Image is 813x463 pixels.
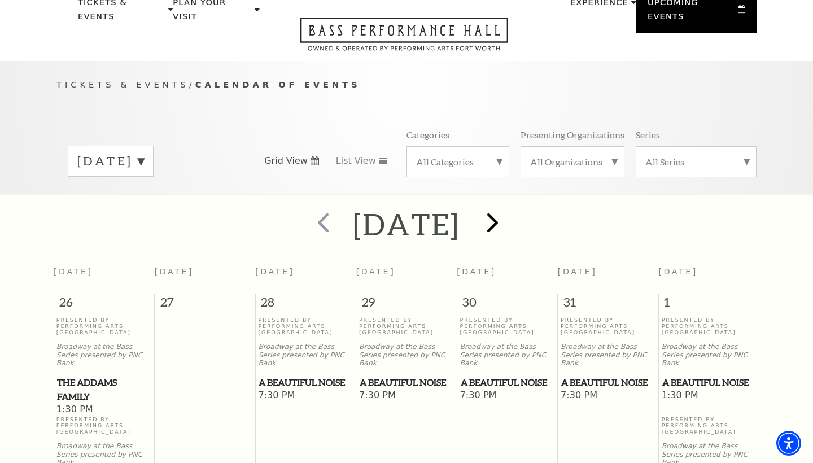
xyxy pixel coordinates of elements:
label: [DATE] [77,152,144,170]
span: Grid View [264,155,308,167]
span: 1 [659,294,759,316]
a: A Beautiful Noise [359,375,454,390]
p: Presented By Performing Arts [GEOGRAPHIC_DATA] [258,317,353,336]
a: A Beautiful Noise [258,375,353,390]
span: [DATE] [457,267,496,276]
a: The Addams Family [56,375,152,403]
h2: [DATE] [353,206,460,242]
span: 7:30 PM [258,390,353,402]
p: Presented By Performing Arts [GEOGRAPHIC_DATA] [460,317,555,336]
span: A Beautiful Noise [561,375,655,390]
p: Presented By Performing Arts [GEOGRAPHIC_DATA] [56,317,152,336]
label: All Organizations [530,156,615,168]
p: / [56,78,757,92]
span: 26 [54,294,154,316]
span: List View [336,155,376,167]
button: next [471,204,512,244]
a: Open this option [260,18,549,61]
span: 7:30 PM [460,390,555,402]
p: Broadway at the Bass Series presented by PNC Bank [359,343,454,368]
p: Categories [406,129,449,141]
span: 29 [356,294,457,316]
span: A Beautiful Noise [461,375,554,390]
p: Broadway at the Bass Series presented by PNC Bank [56,343,152,368]
p: Presented By Performing Arts [GEOGRAPHIC_DATA] [56,416,152,435]
span: 7:30 PM [359,390,454,402]
div: Accessibility Menu [776,431,801,456]
a: A Beautiful Noise [460,375,555,390]
span: 28 [256,294,356,316]
span: [DATE] [155,267,194,276]
span: 7:30 PM [561,390,655,402]
span: A Beautiful Noise [662,375,757,390]
span: Calendar of Events [195,80,361,89]
span: [DATE] [658,267,698,276]
p: Broadway at the Bass Series presented by PNC Bank [460,343,555,368]
span: [DATE] [54,267,93,276]
p: Presented By Performing Arts [GEOGRAPHIC_DATA] [662,317,757,336]
span: The Addams Family [57,375,151,403]
a: A Beautiful Noise [662,375,757,390]
span: Tickets & Events [56,80,189,89]
span: [DATE] [356,267,396,276]
p: Series [636,129,660,141]
p: Presented By Performing Arts [GEOGRAPHIC_DATA] [359,317,454,336]
p: Presenting Organizations [521,129,624,141]
span: 1:30 PM [662,390,757,402]
p: Broadway at the Bass Series presented by PNC Bank [258,343,353,368]
label: All Categories [416,156,500,168]
span: A Beautiful Noise [360,375,453,390]
p: Broadway at the Bass Series presented by PNC Bank [662,343,757,368]
span: [DATE] [255,267,295,276]
span: [DATE] [558,267,597,276]
span: 1:30 PM [56,404,152,416]
label: All Series [645,156,747,168]
a: A Beautiful Noise [561,375,655,390]
p: Broadway at the Bass Series presented by PNC Bank [561,343,655,368]
span: 27 [155,294,255,316]
span: 31 [558,294,658,316]
p: Presented By Performing Arts [GEOGRAPHIC_DATA] [561,317,655,336]
p: Presented By Performing Arts [GEOGRAPHIC_DATA] [662,416,757,435]
span: 30 [457,294,558,316]
button: prev [301,204,342,244]
span: A Beautiful Noise [259,375,352,390]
